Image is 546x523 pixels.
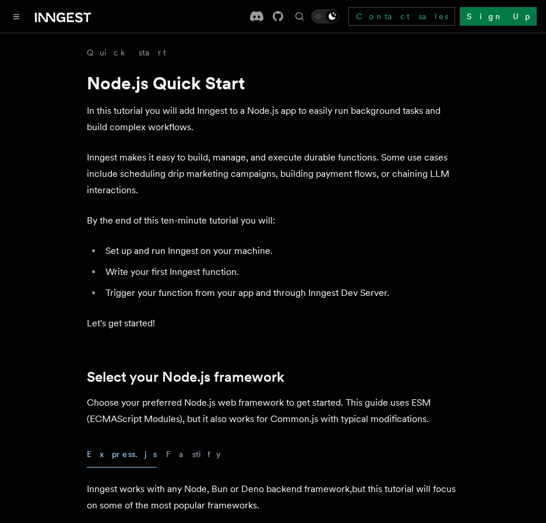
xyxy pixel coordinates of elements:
h1: Node.js Quick Start [87,72,460,93]
a: Contact sales [348,7,455,26]
li: Write your first Inngest function. [102,264,460,280]
p: Choose your preferred Node.js web framework to get started. This guide uses ESM (ECMAScript Modul... [87,395,460,427]
a: Sign Up [460,7,537,26]
a: Select your Node.js framework [87,369,284,385]
a: Quick start [87,47,166,58]
button: Toggle dark mode [311,9,339,23]
p: Let's get started! [87,315,460,332]
button: Fastify [166,441,221,468]
button: Find something... [293,9,307,23]
button: Express.js [87,441,157,468]
p: Inngest makes it easy to build, manage, and execute durable functions. Some use cases include sch... [87,149,460,198]
p: In this tutorial you will add Inngest to a Node.js app to easily run background tasks and build c... [87,103,460,135]
li: Trigger your function from your app and through Inngest Dev Server. [102,285,460,301]
button: Toggle navigation [9,9,23,23]
li: Set up and run Inngest on your machine. [102,243,460,259]
p: Inngest works with any Node, Bun or Deno backend framework,but this tutorial will focus on some o... [87,481,460,514]
p: By the end of this ten-minute tutorial you will: [87,212,460,229]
